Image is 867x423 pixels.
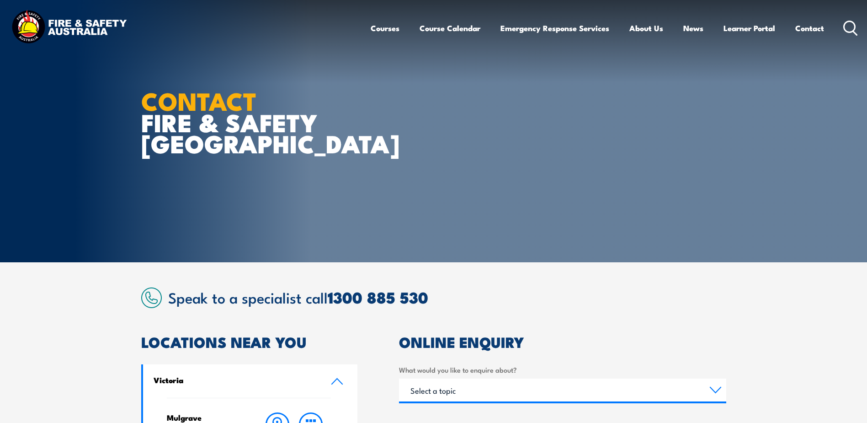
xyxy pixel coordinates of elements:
[143,364,358,398] a: Victoria
[141,335,358,348] h2: LOCATIONS NEAR YOU
[795,16,824,40] a: Contact
[141,81,257,119] strong: CONTACT
[141,90,367,154] h1: FIRE & SAFETY [GEOGRAPHIC_DATA]
[168,289,726,305] h2: Speak to a specialist call
[420,16,480,40] a: Course Calendar
[167,412,243,423] h4: Mulgrave
[399,364,726,375] label: What would you like to enquire about?
[683,16,703,40] a: News
[371,16,399,40] a: Courses
[328,285,428,309] a: 1300 885 530
[500,16,609,40] a: Emergency Response Services
[399,335,726,348] h2: ONLINE ENQUIRY
[154,375,317,385] h4: Victoria
[723,16,775,40] a: Learner Portal
[629,16,663,40] a: About Us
